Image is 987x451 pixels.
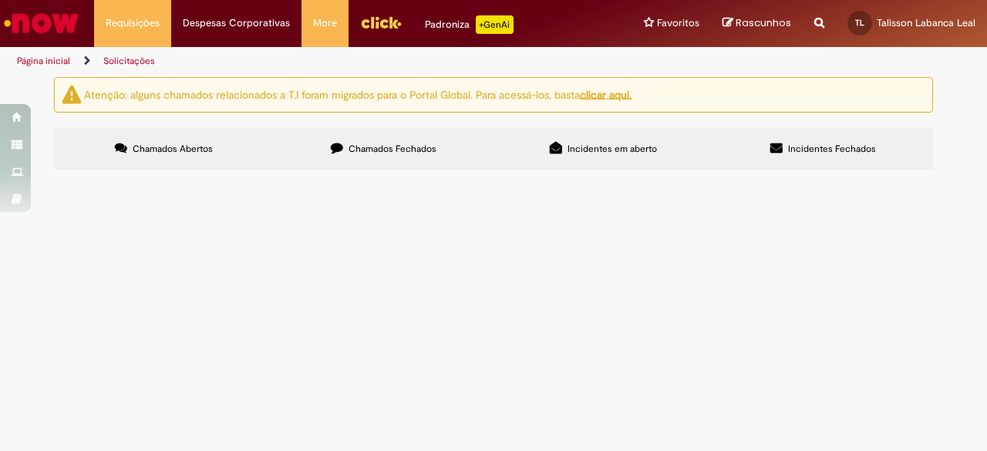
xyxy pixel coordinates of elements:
[568,143,657,155] span: Incidentes em aberto
[183,15,290,31] span: Despesas Corporativas
[723,16,791,31] a: Rascunhos
[657,15,699,31] span: Favoritos
[425,15,514,34] div: Padroniza
[877,16,975,29] span: Talisson Labanca Leal
[133,143,213,155] span: Chamados Abertos
[476,15,514,34] p: +GenAi
[736,15,791,30] span: Rascunhos
[84,87,632,101] ng-bind-html: Atenção: alguns chamados relacionados a T.I foram migrados para o Portal Global. Para acessá-los,...
[12,47,646,76] ul: Trilhas de página
[106,15,160,31] span: Requisições
[580,87,632,101] a: clicar aqui.
[349,143,436,155] span: Chamados Fechados
[103,55,155,67] a: Solicitações
[17,55,70,67] a: Página inicial
[788,143,876,155] span: Incidentes Fechados
[360,11,402,34] img: click_logo_yellow_360x200.png
[2,8,81,39] img: ServiceNow
[855,18,864,28] span: TL
[313,15,337,31] span: More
